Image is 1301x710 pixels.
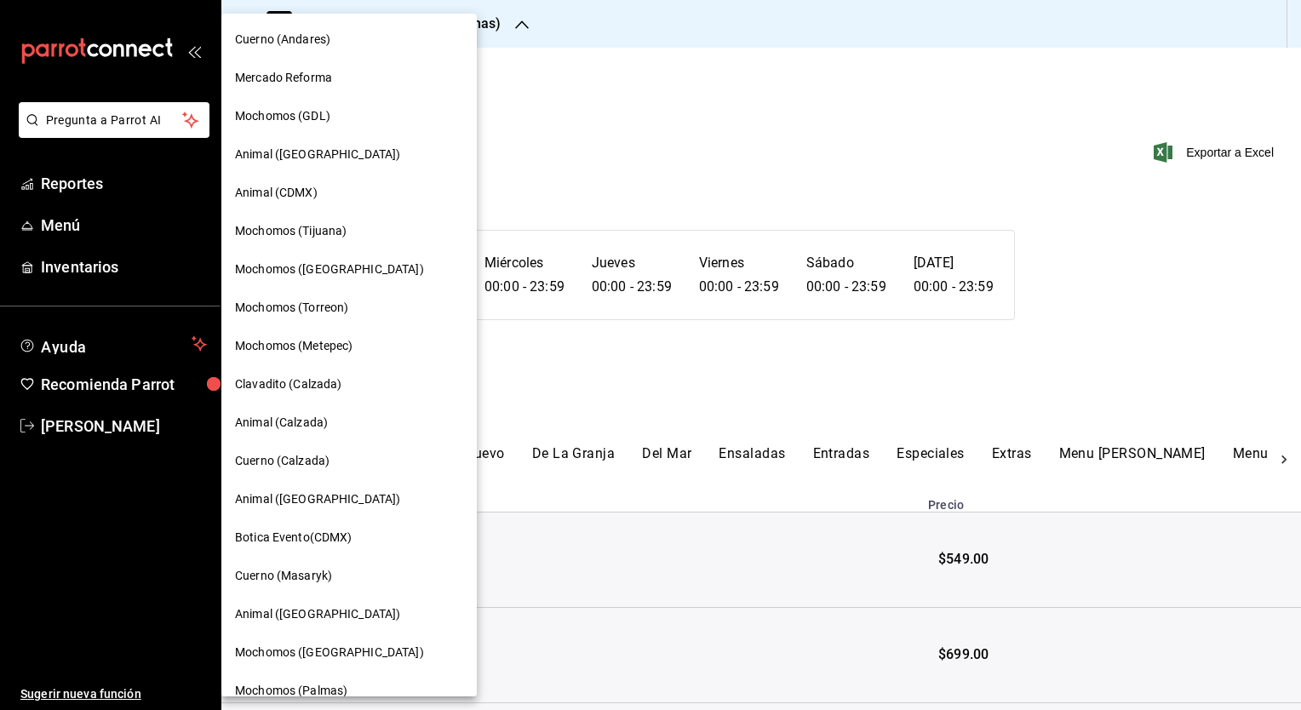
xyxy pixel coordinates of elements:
[235,146,400,163] span: Animal ([GEOGRAPHIC_DATA])
[235,567,332,585] span: Cuerno (Masaryk)
[221,595,477,633] div: Animal ([GEOGRAPHIC_DATA])
[235,605,400,623] span: Animal ([GEOGRAPHIC_DATA])
[235,375,342,393] span: Clavadito (Calzada)
[221,250,477,289] div: Mochomos ([GEOGRAPHIC_DATA])
[221,20,477,59] div: Cuerno (Andares)
[235,414,328,432] span: Animal (Calzada)
[221,672,477,710] div: Mochomos (Palmas)
[221,633,477,672] div: Mochomos ([GEOGRAPHIC_DATA])
[221,518,477,557] div: Botica Evento(CDMX)
[221,365,477,404] div: Clavadito (Calzada)
[221,404,477,442] div: Animal (Calzada)
[221,135,477,174] div: Animal ([GEOGRAPHIC_DATA])
[221,174,477,212] div: Animal (CDMX)
[235,107,330,125] span: Mochomos (GDL)
[235,222,347,240] span: Mochomos (Tijuana)
[235,337,352,355] span: Mochomos (Metepec)
[221,557,477,595] div: Cuerno (Masaryk)
[235,69,332,87] span: Mercado Reforma
[221,289,477,327] div: Mochomos (Torreon)
[221,59,477,97] div: Mercado Reforma
[235,184,318,202] span: Animal (CDMX)
[235,490,400,508] span: Animal ([GEOGRAPHIC_DATA])
[235,452,330,470] span: Cuerno (Calzada)
[235,644,424,661] span: Mochomos ([GEOGRAPHIC_DATA])
[235,31,330,49] span: Cuerno (Andares)
[235,682,347,700] span: Mochomos (Palmas)
[235,261,424,278] span: Mochomos ([GEOGRAPHIC_DATA])
[221,442,477,480] div: Cuerno (Calzada)
[235,529,352,547] span: Botica Evento(CDMX)
[221,327,477,365] div: Mochomos (Metepec)
[221,480,477,518] div: Animal ([GEOGRAPHIC_DATA])
[221,97,477,135] div: Mochomos (GDL)
[221,212,477,250] div: Mochomos (Tijuana)
[235,299,348,317] span: Mochomos (Torreon)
